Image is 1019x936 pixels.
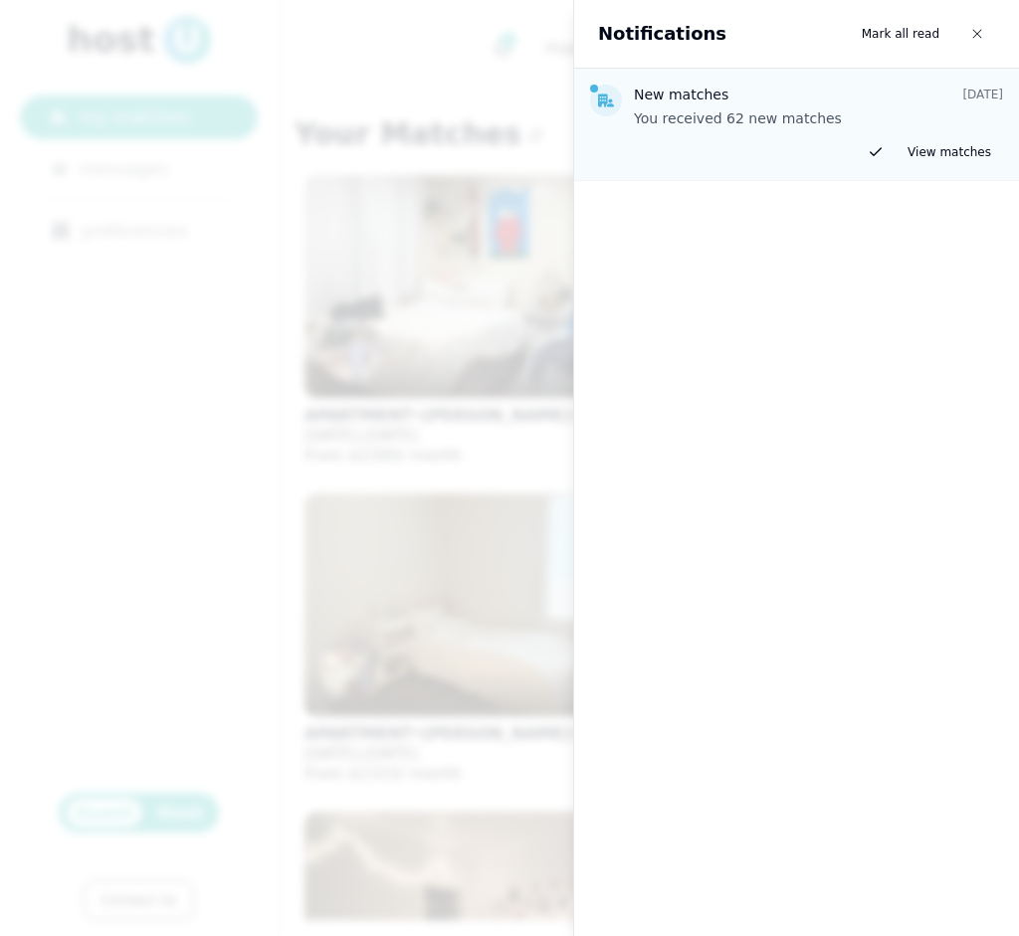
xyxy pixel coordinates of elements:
[634,85,728,104] h4: New matches
[962,87,1003,102] p: [DATE]
[850,16,951,52] button: Mark all read
[896,140,1003,164] a: View matches
[634,108,1003,128] p: You received 62 new matches
[598,20,726,48] h2: Notifications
